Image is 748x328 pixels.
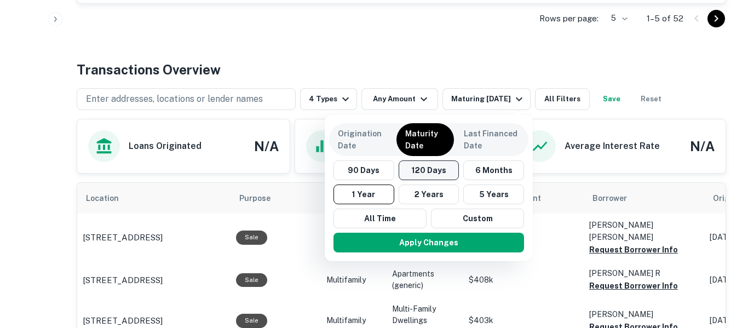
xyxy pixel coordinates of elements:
button: 1 Year [333,185,394,204]
p: Origination Date [338,128,387,152]
button: All Time [333,209,427,228]
button: 6 Months [463,160,524,180]
p: Last Financed Date [464,128,520,152]
button: 90 Days [333,160,394,180]
button: 5 Years [463,185,524,204]
button: 2 Years [399,185,459,204]
p: Maturity Date [405,128,445,152]
iframe: Chat Widget [693,240,748,293]
button: 120 Days [399,160,459,180]
button: Apply Changes [333,233,524,252]
button: Custom [431,209,524,228]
